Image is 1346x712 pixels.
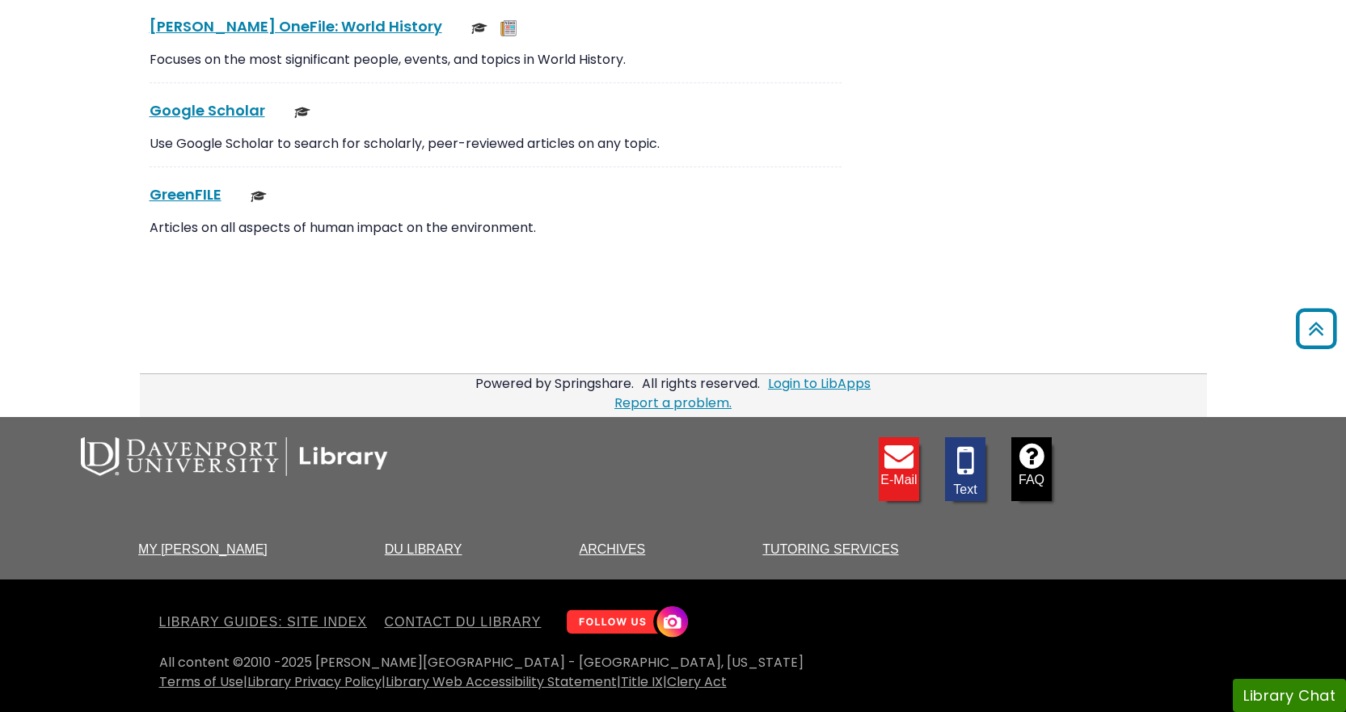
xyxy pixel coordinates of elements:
[614,394,732,412] a: Report a problem.
[159,653,1188,692] div: All content ©2010 - 2025 [PERSON_NAME][GEOGRAPHIC_DATA] - [GEOGRAPHIC_DATA], [US_STATE] | | | |
[81,437,388,476] img: DU Library
[473,374,636,393] div: Powered by Springshare.
[294,104,310,120] img: Scholarly or Peer Reviewed
[559,600,692,646] img: Follow Us! Instagram
[945,437,985,501] a: Text
[150,100,265,120] a: Google Scholar
[879,437,919,501] a: E-mail
[639,374,762,393] div: All rights reserved.
[150,134,842,154] p: Use Google Scholar to search for scholarly, peer-reviewed articles on any topic.
[138,542,268,556] a: My [PERSON_NAME]
[150,16,442,36] a: [PERSON_NAME] OneFile: World History
[159,613,373,632] a: Library Guides: Site Index
[621,672,663,691] a: Title IX
[159,672,243,691] a: Terms of Use
[378,613,547,632] a: Contact DU Library
[1290,315,1342,342] a: Back to Top
[247,672,382,691] a: Library Privacy Policy
[768,374,871,393] a: Login to LibApps
[1011,437,1052,501] a: FAQ
[1233,679,1346,712] button: Library Chat
[762,542,898,556] a: Tutoring Services
[579,542,645,556] a: Archives
[150,184,222,204] a: GreenFILE
[471,20,487,36] img: Scholarly or Peer Reviewed
[386,672,617,691] a: Library Web Accessibility Statement
[385,542,462,556] a: DU Library
[667,672,727,691] a: Clery Act
[251,188,267,204] img: Scholarly or Peer Reviewed
[500,20,517,36] img: Newspapers
[150,218,842,238] p: Articles on all aspects of human impact on the environment.
[150,50,842,70] p: Focuses on the most significant people, events, and topics in World History.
